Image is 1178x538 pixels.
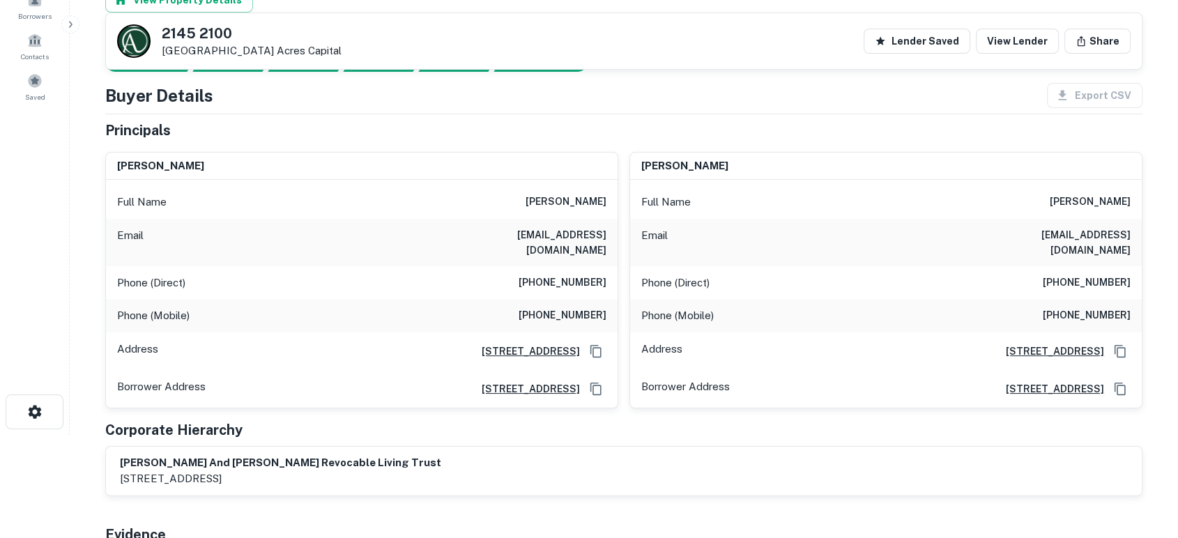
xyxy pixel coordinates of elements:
button: Copy Address [1110,378,1131,399]
div: Your request is received and processing... [192,51,274,72]
h6: [PHONE_NUMBER] [1043,275,1131,291]
p: Phone (Mobile) [641,307,714,324]
div: Principals found, AI now looking for contact information... [343,51,424,72]
a: Acres Capital [277,45,342,56]
h6: [PERSON_NAME] and [PERSON_NAME] revocable living trust [120,455,441,471]
p: [GEOGRAPHIC_DATA] [162,45,342,57]
a: Saved [4,68,66,105]
h6: [PERSON_NAME] [526,194,606,210]
a: View Lender [976,29,1059,54]
h6: [PERSON_NAME] [641,158,728,174]
p: Phone (Direct) [641,275,710,291]
iframe: Chat Widget [1108,426,1178,493]
h4: Buyer Details [105,83,213,108]
button: Copy Address [1110,341,1131,362]
span: Saved [25,91,45,102]
p: Address [641,341,682,362]
h6: [PHONE_NUMBER] [1043,307,1131,324]
div: AI fulfillment process complete. [494,51,604,72]
span: Contacts [21,51,49,62]
h6: [PERSON_NAME] [117,158,204,174]
p: Email [117,227,144,258]
h6: [EMAIL_ADDRESS][DOMAIN_NAME] [439,227,606,258]
span: Borrowers [18,10,52,22]
button: Lender Saved [864,29,970,54]
a: [STREET_ADDRESS] [471,344,580,359]
h6: [PERSON_NAME] [1050,194,1131,210]
a: [STREET_ADDRESS] [471,381,580,397]
div: Principals found, still searching for contact information. This may take time... [418,51,500,72]
p: [STREET_ADDRESS] [120,470,441,487]
div: Sending borrower request to AI... [89,51,193,72]
p: Full Name [117,194,167,210]
h5: Principals [105,120,171,141]
p: Phone (Direct) [117,275,185,291]
h6: [PHONE_NUMBER] [519,307,606,324]
p: Phone (Mobile) [117,307,190,324]
p: Address [117,341,158,362]
h5: 2145 2100 [162,26,342,40]
p: Full Name [641,194,691,210]
p: Email [641,227,668,258]
button: Copy Address [586,378,606,399]
a: [STREET_ADDRESS] [995,344,1104,359]
button: Copy Address [586,341,606,362]
h5: Corporate Hierarchy [105,420,243,440]
a: [STREET_ADDRESS] [995,381,1104,397]
h6: [PHONE_NUMBER] [519,275,606,291]
a: Contacts [4,27,66,65]
div: Documents found, AI parsing details... [268,51,349,72]
p: Borrower Address [641,378,730,399]
button: Share [1064,29,1131,54]
p: Borrower Address [117,378,206,399]
h6: [EMAIL_ADDRESS][DOMAIN_NAME] [963,227,1131,258]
